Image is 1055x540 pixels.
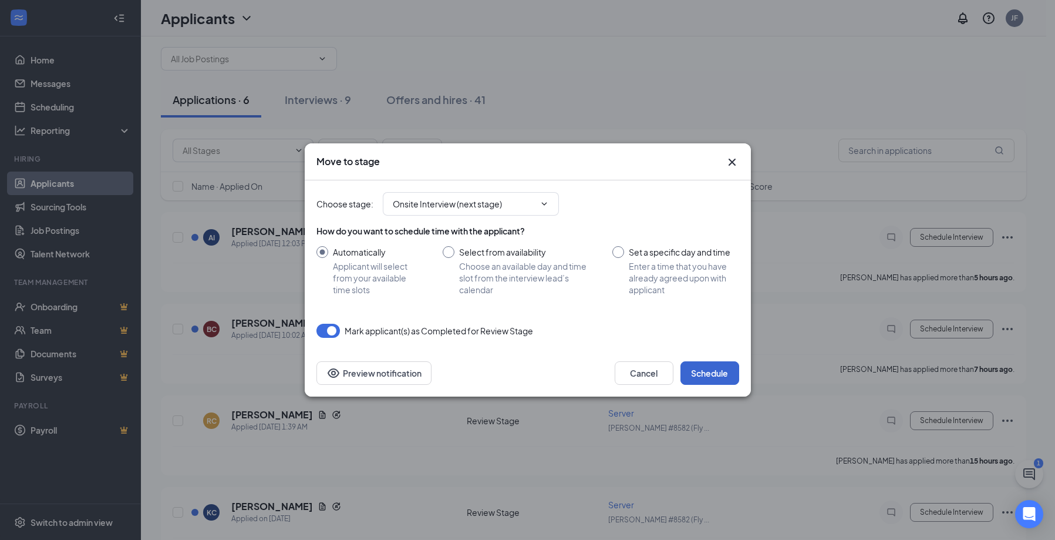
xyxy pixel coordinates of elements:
[1015,500,1043,528] div: Open Intercom Messenger
[316,225,739,237] div: How do you want to schedule time with the applicant?
[326,366,341,380] svg: Eye
[316,361,432,385] button: Preview notificationEye
[345,324,533,338] span: Mark applicant(s) as Completed for Review Stage
[540,199,549,209] svg: ChevronDown
[725,155,739,169] svg: Cross
[725,155,739,169] button: Close
[316,197,373,210] span: Choose stage :
[615,361,673,385] button: Cancel
[316,155,380,168] h3: Move to stage
[680,361,739,385] button: Schedule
